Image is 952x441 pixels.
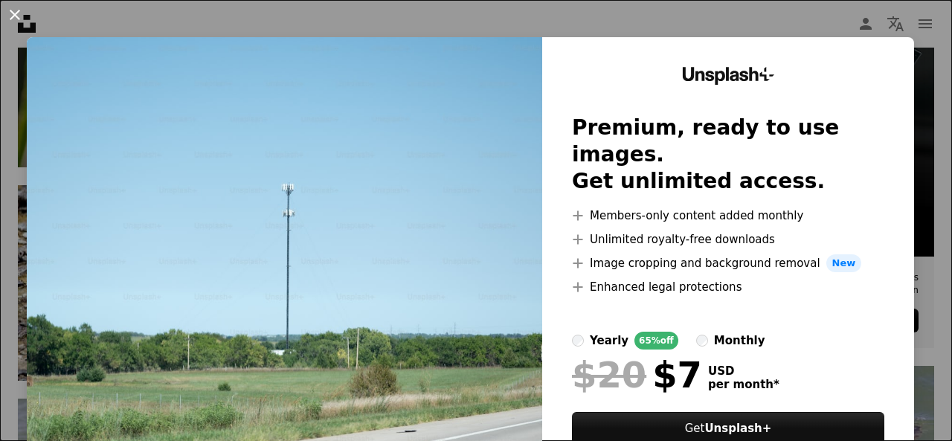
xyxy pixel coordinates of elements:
[704,422,771,435] strong: Unsplash+
[696,335,708,347] input: monthly
[572,207,884,225] li: Members-only content added monthly
[572,355,702,394] div: $7
[572,231,884,248] li: Unlimited royalty-free downloads
[572,355,646,394] span: $20
[572,278,884,296] li: Enhanced legal protections
[572,254,884,272] li: Image cropping and background removal
[572,335,584,347] input: yearly65%off
[572,115,884,195] h2: Premium, ready to use images. Get unlimited access.
[590,332,628,350] div: yearly
[708,364,779,378] span: USD
[826,254,862,272] span: New
[708,378,779,391] span: per month *
[714,332,765,350] div: monthly
[634,332,678,350] div: 65% off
